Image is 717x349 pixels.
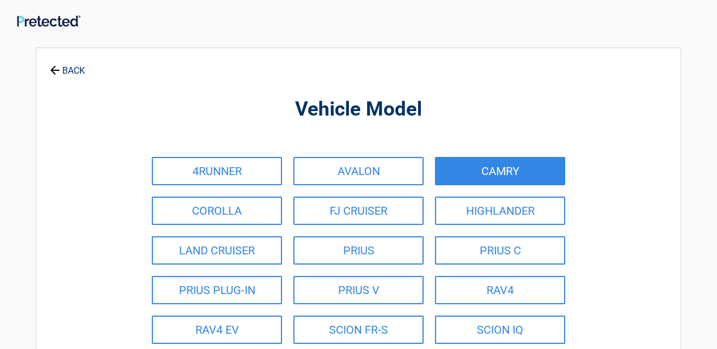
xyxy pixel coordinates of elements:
a: RAV4 [435,276,565,304]
a: PRIUS [293,236,424,265]
a: BACK [48,56,87,75]
a: CAMRY [435,157,565,185]
a: RAV4 EV [152,316,282,344]
a: FJ CRUISER [293,197,424,225]
img: Main Logo [17,15,80,27]
a: LAND CRUISER [152,236,282,265]
h2: Vehicle Model [99,96,618,123]
a: HIGHLANDER [435,197,565,225]
a: 4RUNNER [152,157,282,185]
a: SCION FR-S [293,316,424,344]
a: PRIUS C [435,236,565,265]
a: PRIUS PLUG-IN [152,276,282,304]
a: SCION IQ [435,316,565,344]
a: AVALON [293,157,424,185]
a: PRIUS V [293,276,424,304]
a: COROLLA [152,197,282,225]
